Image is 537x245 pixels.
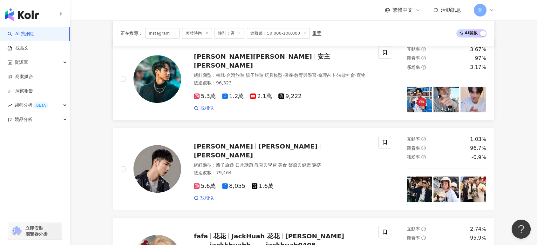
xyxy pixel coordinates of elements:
[407,56,420,61] span: 觀看率
[8,74,33,80] a: 商案媒合
[312,162,321,168] span: 穿搭
[472,154,486,161] div: -0.9%
[255,162,277,168] span: 教育與學習
[194,170,371,176] div: 總追蹤數 ： 79,464
[120,31,143,36] span: 正在搜尋 ：
[194,53,330,69] span: 安主[PERSON_NAME]
[289,162,311,168] span: 醫療與健康
[407,226,420,231] span: 互動率
[441,7,461,13] span: 活動訊息
[470,46,486,53] div: 3.67%
[34,102,48,109] div: BETA
[194,105,214,111] a: 找相似
[421,227,426,231] span: question-circle
[512,220,531,239] iframe: Help Scout Beacon - Open
[421,56,426,60] span: question-circle
[194,93,216,100] span: 5.3萬
[407,136,420,142] span: 互動率
[433,87,459,112] img: post-image
[421,146,426,150] span: question-circle
[357,73,365,78] span: 寵物
[407,155,420,160] span: 漲粉率
[460,87,486,112] img: post-image
[253,162,254,168] span: ·
[421,235,426,240] span: question-circle
[421,65,426,70] span: question-circle
[225,73,226,78] span: ·
[407,235,420,241] span: 觀看率
[222,183,246,189] span: 8,055
[5,8,39,21] img: logo
[8,222,62,240] a: chrome extension立即安裝 瀏覽器外掛
[250,93,272,100] span: 2.1萬
[287,162,288,168] span: ·
[407,87,432,112] img: post-image
[278,162,287,168] span: 美食
[407,65,420,70] span: 漲粉率
[145,28,180,39] span: Instagram
[194,232,208,240] span: fafa
[133,55,181,103] img: KOL Avatar
[200,195,214,201] span: 找相似
[278,93,302,100] span: 9,222
[15,55,28,70] span: 資源庫
[213,232,226,240] span: 花花
[194,53,312,60] span: [PERSON_NAME][PERSON_NAME]
[316,73,318,78] span: ·
[293,73,294,78] span: ·
[15,98,48,112] span: 趨勢分析
[470,226,486,233] div: 2.74%
[194,151,253,159] span: [PERSON_NAME]
[470,145,486,152] div: 96.7%
[133,145,181,193] img: KOL Avatar
[277,162,278,168] span: ·
[433,176,459,202] img: post-image
[214,28,244,39] span: 性別：男
[318,73,336,78] span: 命理占卜
[15,112,32,127] span: 競品分析
[182,28,212,39] span: 美妝時尚
[194,195,214,201] a: 找相似
[8,103,12,108] span: rise
[231,232,280,240] span: JackHuah 花花
[478,7,482,14] span: 黃
[284,73,293,78] span: 保養
[222,93,244,100] span: 1.2萬
[226,73,244,78] span: 台灣旅遊
[294,73,316,78] span: 教育與學習
[200,105,214,111] span: 找相似
[252,183,274,189] span: 1.6萬
[234,162,235,168] span: ·
[282,73,284,78] span: ·
[355,73,356,78] span: ·
[285,232,344,240] span: [PERSON_NAME]
[194,183,216,189] span: 5.6萬
[247,28,310,39] span: 追蹤數：50,000-100,000
[258,142,317,150] span: [PERSON_NAME]
[421,155,426,159] span: question-circle
[421,47,426,51] span: question-circle
[421,137,426,141] span: question-circle
[194,162,371,169] div: 網紅類型 ：
[246,73,263,78] span: 親子旅遊
[194,80,371,86] div: 總追蹤數 ： 96,323
[8,31,34,37] a: searchAI 找網紅
[392,7,413,14] span: 繁體中文
[337,73,355,78] span: 法政社會
[216,162,234,168] span: 親子旅遊
[194,72,371,79] div: 網紅類型 ：
[312,31,321,36] div: 重置
[113,38,494,120] a: KOL Avatar[PERSON_NAME][PERSON_NAME]安主[PERSON_NAME]網紅類型：棒球·台灣旅遊·親子旅遊·玩具模型·保養·教育與學習·命理占卜·法政社會·寵物總追...
[336,73,337,78] span: ·
[470,136,486,143] div: 1.03%
[244,73,245,78] span: ·
[407,146,420,151] span: 觀看率
[113,128,494,210] a: KOL Avatar[PERSON_NAME][PERSON_NAME][PERSON_NAME]網紅類型：親子旅遊·日常話題·教育與學習·美食·醫療與健康·穿搭總追蹤數：79,4645.6萬8...
[10,226,23,236] img: chrome extension
[470,235,486,242] div: 95.9%
[263,73,265,78] span: ·
[216,73,225,78] span: 棒球
[470,64,486,71] div: 3.17%
[25,225,48,237] span: 立即安裝 瀏覽器外掛
[407,47,420,52] span: 互動率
